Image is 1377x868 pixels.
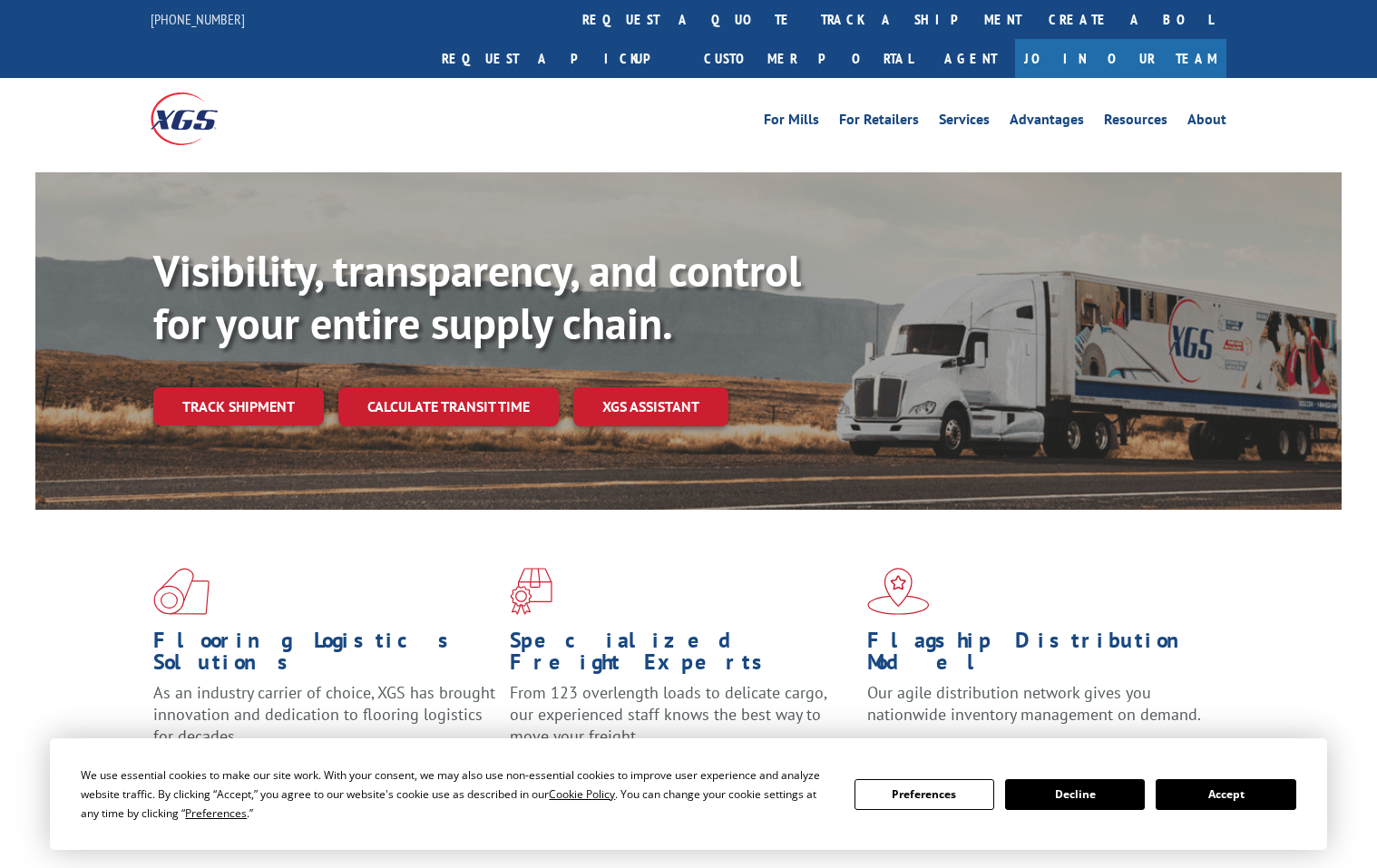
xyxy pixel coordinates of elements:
p: From 123 overlength loads to delicate cargo, our experienced staff knows the best way to move you... [510,682,853,763]
a: XGS ASSISTANT [573,387,728,426]
b: Visibility, transparency, and control for your entire supply chain. [153,242,801,351]
a: About [1187,112,1226,132]
a: For Retailers [839,112,919,132]
a: Advantages [1010,112,1084,132]
div: Cookie Consent Prompt [50,738,1327,850]
a: Services [939,112,990,132]
a: Join Our Team [1015,39,1226,78]
h1: Flagship Distribution Model [867,629,1210,682]
a: Request a pickup [428,39,690,78]
h1: Specialized Freight Experts [510,629,853,682]
h1: Flooring Logistics Solutions [153,629,496,682]
a: Customer Portal [690,39,926,78]
img: xgs-icon-flagship-distribution-model-red [867,568,930,615]
button: Accept [1156,779,1295,810]
span: Cookie Policy [549,786,615,802]
a: Agent [926,39,1015,78]
span: Preferences [185,805,247,821]
span: As an industry carrier of choice, XGS has brought innovation and dedication to flooring logistics... [153,682,495,746]
a: Calculate transit time [338,387,559,426]
a: [PHONE_NUMBER] [151,10,245,28]
button: Decline [1005,779,1145,810]
img: xgs-icon-focused-on-flooring-red [510,568,552,615]
a: Resources [1104,112,1167,132]
span: Our agile distribution network gives you nationwide inventory management on demand. [867,682,1201,725]
a: Track shipment [153,387,324,425]
button: Preferences [855,779,994,810]
div: We use essential cookies to make our site work. With your consent, we may also use non-essential ... [81,766,832,823]
a: For Mills [764,112,819,132]
img: xgs-icon-total-supply-chain-intelligence-red [153,568,210,615]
